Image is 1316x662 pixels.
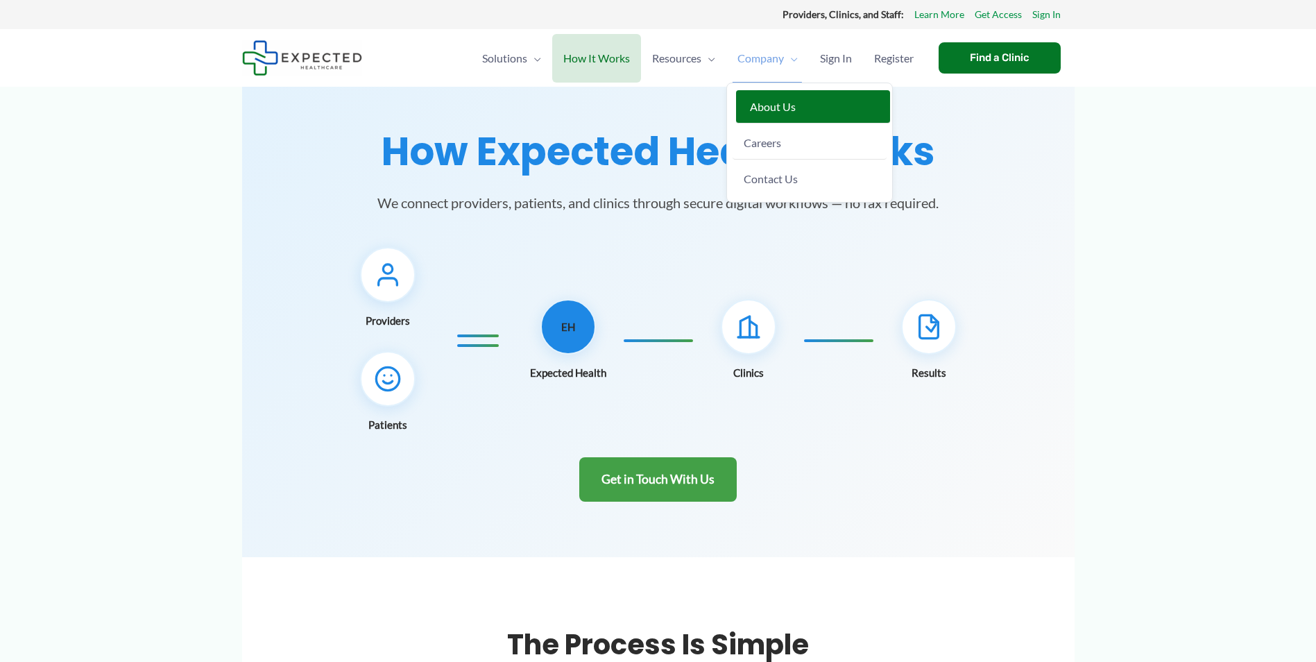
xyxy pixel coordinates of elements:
span: Clinics [733,363,764,382]
nav: Primary Site Navigation [471,34,925,83]
span: Company [737,34,784,83]
img: Expected Healthcare Logo - side, dark font, small [242,40,362,76]
a: How It Works [552,34,641,83]
p: We connect providers, patients, and clinics through secure digital workflows — no fax required. [346,192,971,214]
strong: Providers, Clinics, and Staff: [783,8,904,20]
span: Menu Toggle [527,34,541,83]
span: Expected Health [530,363,606,382]
a: Register [863,34,925,83]
a: About Us [736,90,890,124]
span: EH [561,317,575,337]
a: Find a Clinic [939,42,1061,74]
a: Learn More [914,6,964,24]
a: CompanyMenu Toggle [726,34,809,83]
span: Menu Toggle [784,34,798,83]
a: Get Access [975,6,1022,24]
a: Contact Us [733,162,887,195]
span: Sign In [820,34,852,83]
span: Resources [652,34,701,83]
span: How It Works [563,34,630,83]
h1: How Expected Health Works [259,128,1058,175]
span: Contact Us [744,172,798,185]
span: Patients [368,415,407,434]
a: Sign In [809,34,863,83]
span: Register [874,34,914,83]
span: Results [912,363,946,382]
span: Menu Toggle [701,34,715,83]
a: Sign In [1032,6,1061,24]
a: ResourcesMenu Toggle [641,34,726,83]
a: Get in Touch With Us [579,457,737,502]
a: SolutionsMenu Toggle [471,34,552,83]
span: Careers [744,136,781,149]
span: Providers [366,311,410,330]
span: About Us [750,100,796,113]
a: Careers [733,126,887,160]
span: Solutions [482,34,527,83]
